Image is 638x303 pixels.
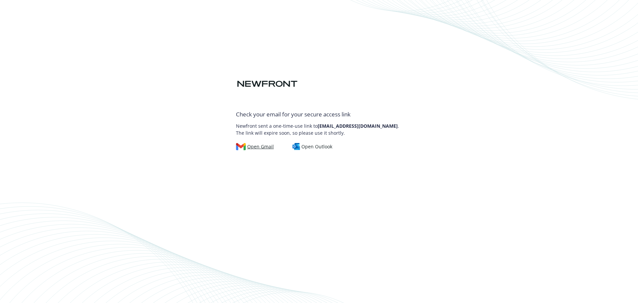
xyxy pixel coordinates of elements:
b: [EMAIL_ADDRESS][DOMAIN_NAME] [318,123,398,129]
img: Newfront logo [236,78,299,90]
a: Open Gmail [236,143,279,150]
div: Open Outlook [292,143,333,150]
p: Newfront sent a one-time-use link to . The link will expire soon, so please use it shortly. [236,119,402,136]
a: Open Outlook [292,143,338,150]
div: Open Gmail [236,143,274,150]
img: outlook-logo.svg [292,143,300,150]
div: Check your email for your secure access link [236,110,402,119]
img: gmail-logo.svg [236,143,246,150]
